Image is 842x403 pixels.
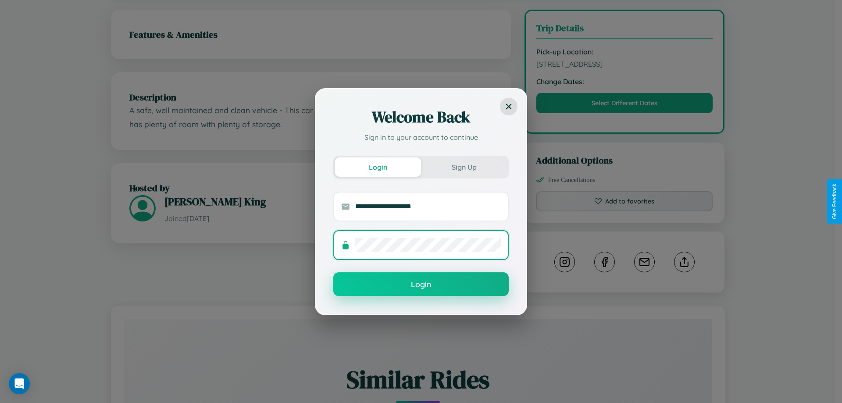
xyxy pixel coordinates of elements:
[333,272,509,296] button: Login
[9,373,30,394] div: Open Intercom Messenger
[335,157,421,177] button: Login
[333,107,509,128] h2: Welcome Back
[831,184,838,219] div: Give Feedback
[333,132,509,143] p: Sign in to your account to continue
[421,157,507,177] button: Sign Up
